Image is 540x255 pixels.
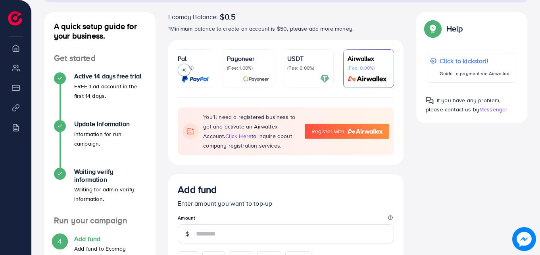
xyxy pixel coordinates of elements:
[74,235,146,243] h4: Add fund
[348,129,382,134] img: logo-airwallex
[178,214,394,224] legend: Amount
[183,123,198,139] img: flag
[348,65,390,71] p: (Fee: 0.00%)
[227,54,269,63] p: Payoneer
[168,24,404,33] p: *Minimum balance to create an account is $50, please add more money.
[479,105,507,113] span: Messenger
[426,21,440,36] img: Popup guide
[178,184,217,195] h3: Add fund
[348,54,390,63] p: Airwallex
[440,69,509,78] p: Guide to payment via Airwallex
[44,120,156,168] li: Update Information
[227,65,269,71] p: (Fee: 1.00%)
[440,56,509,66] p: Click to kickstart!
[58,237,61,246] span: 4
[446,24,463,33] p: Help
[243,74,269,84] img: card
[168,12,218,21] span: Ecomdy Balance:
[512,227,536,251] img: image
[74,185,146,204] p: Waiting for admin verify information.
[167,54,209,63] p: PayPal
[8,11,22,25] img: logo
[203,112,296,150] p: You’ll need a registered business to get and activate an Airwallex Account. to inquire about comp...
[74,82,146,101] p: FREE 1 ad account in the first 14 days.
[220,12,236,21] span: $0.5
[44,53,156,63] h4: Get started
[305,124,389,139] a: Register with
[74,72,146,80] h4: Active 14 days free trial
[311,127,344,135] span: Register with
[44,72,156,120] li: Active 14 days free trial
[74,129,146,148] p: Information for run campaign.
[426,97,434,105] img: Popup guide
[287,65,329,71] p: (Fee: 0.00%)
[287,54,329,63] p: USDT
[74,120,146,128] h4: Update Information
[44,21,156,41] h4: A quick setup guide for your business.
[345,74,390,84] img: card
[74,168,146,183] h4: Waiting verify information
[178,199,394,208] p: Enter amount you want to top-up
[426,96,501,113] span: If you have any problem, please contact us by
[225,132,252,140] span: click here
[44,168,156,216] li: Waiting verify information
[44,216,156,226] h4: Run your campaign
[182,74,209,84] img: card
[320,74,329,84] img: card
